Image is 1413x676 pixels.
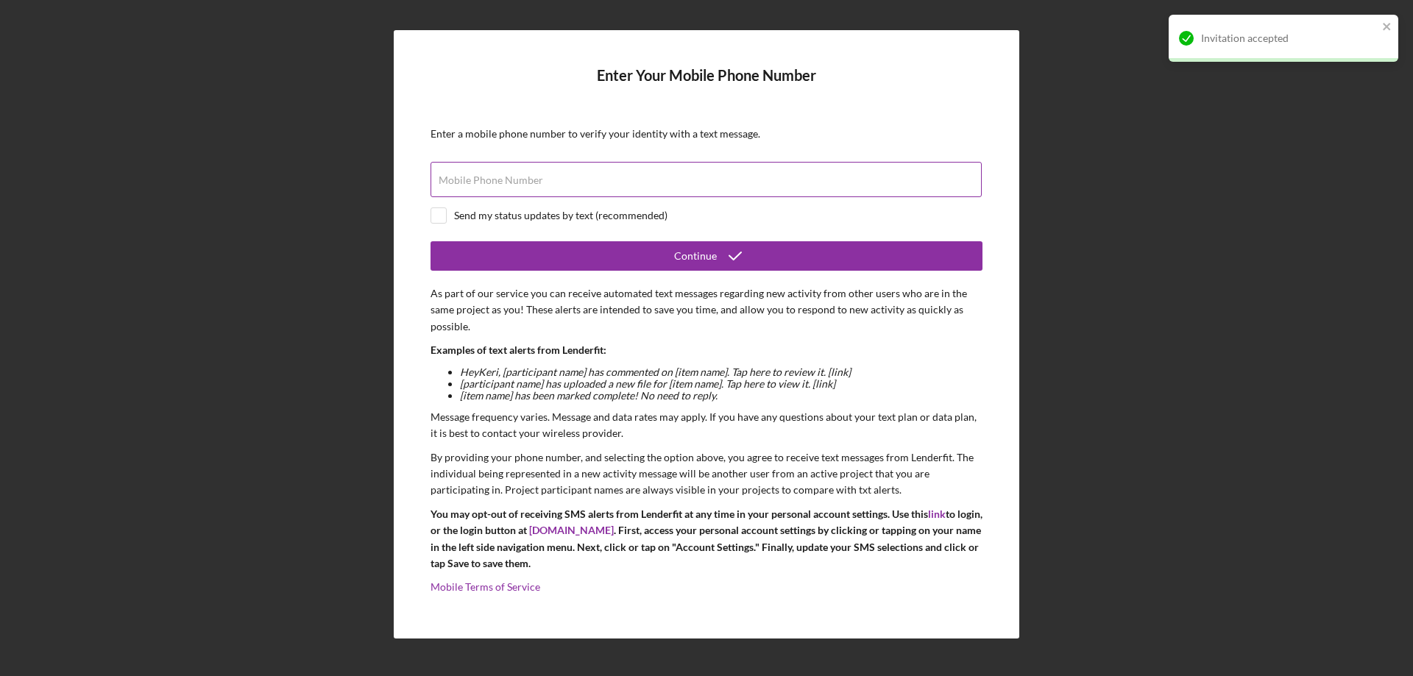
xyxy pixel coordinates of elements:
[1201,32,1378,44] div: Invitation accepted
[460,366,982,378] li: Hey Keri , [participant name] has commented on [item name]. Tap here to review it. [link]
[431,67,982,106] h4: Enter Your Mobile Phone Number
[454,210,667,221] div: Send my status updates by text (recommended)
[431,580,540,593] a: Mobile Terms of Service
[674,241,717,271] div: Continue
[431,506,982,572] p: You may opt-out of receiving SMS alerts from Lenderfit at any time in your personal account setti...
[460,390,982,402] li: [item name] has been marked complete! No need to reply.
[431,285,982,335] p: As part of our service you can receive automated text messages regarding new activity from other ...
[431,449,982,499] p: By providing your phone number, and selecting the option above, you agree to receive text message...
[529,524,614,536] a: [DOMAIN_NAME]
[431,241,982,271] button: Continue
[460,378,982,390] li: [participant name] has uploaded a new file for [item name]. Tap here to view it. [link]
[431,342,982,358] p: Examples of text alerts from Lenderfit:
[439,174,543,186] label: Mobile Phone Number
[928,508,946,520] a: link
[431,409,982,442] p: Message frequency varies. Message and data rates may apply. If you have any questions about your ...
[431,128,982,140] div: Enter a mobile phone number to verify your identity with a text message.
[1382,21,1392,35] button: close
